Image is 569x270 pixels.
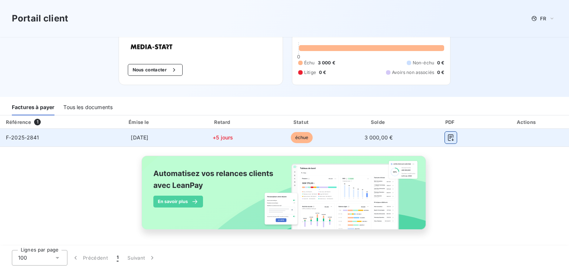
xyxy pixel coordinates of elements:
img: Company logo [128,41,175,52]
button: Nous contacter [128,64,183,76]
span: Échu [304,60,315,66]
span: 0 [297,54,300,60]
div: Solde [342,118,415,126]
button: 1 [112,250,123,266]
span: +5 jours [213,134,233,141]
img: banner [135,151,434,242]
span: 1 [34,119,41,125]
h3: Portail client [12,12,68,25]
div: PDF [418,118,483,126]
span: [DATE] [131,134,148,141]
span: 1 [117,254,119,261]
span: Avoirs non associés [392,69,434,76]
div: Référence [6,119,31,125]
button: Suivant [123,250,160,266]
span: F-2025-2841 [6,134,39,141]
div: Émise le [98,118,182,126]
div: Statut [264,118,339,126]
span: Litige [304,69,316,76]
span: 0 € [437,69,444,76]
span: 3 000,00 € [365,134,393,141]
div: Tous les documents [63,100,113,115]
button: Précédent [67,250,112,266]
span: FR [540,16,546,21]
span: 100 [18,254,27,261]
div: Factures à payer [12,100,54,115]
span: 3 000 € [318,60,335,66]
span: échue [291,132,313,143]
div: Actions [486,118,568,126]
span: Non-échu [413,60,434,66]
span: 0 € [319,69,326,76]
div: Retard [184,118,261,126]
span: 0 € [437,60,444,66]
